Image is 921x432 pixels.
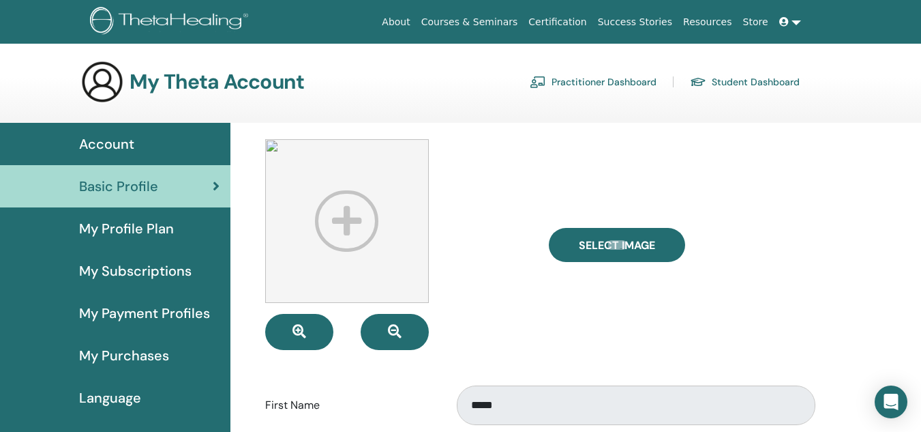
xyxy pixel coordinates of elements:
label: First Name [255,392,444,418]
span: Basic Profile [79,176,158,197]
span: Select Image [579,238,655,253]
img: generic-user-icon.jpg [80,60,124,104]
span: My Profile Plan [79,218,174,239]
input: Select Image [608,240,626,250]
a: About [376,10,415,35]
span: My Subscriptions [79,261,192,281]
a: Practitioner Dashboard [530,71,656,93]
a: Student Dashboard [690,71,800,93]
a: Resources [678,10,738,35]
img: logo.png [90,7,253,38]
span: My Payment Profiles [79,303,210,323]
span: Account [79,134,134,154]
a: Success Stories [592,10,678,35]
img: chalkboard-teacher.svg [530,76,546,88]
img: profile [265,139,429,303]
span: Language [79,388,141,408]
div: Open Intercom Messenger [875,386,907,418]
span: My Purchases [79,345,169,366]
h3: My Theta Account [130,70,304,94]
a: Courses & Seminars [416,10,524,35]
a: Store [738,10,774,35]
a: Certification [523,10,592,35]
img: graduation-cap.svg [690,76,706,88]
